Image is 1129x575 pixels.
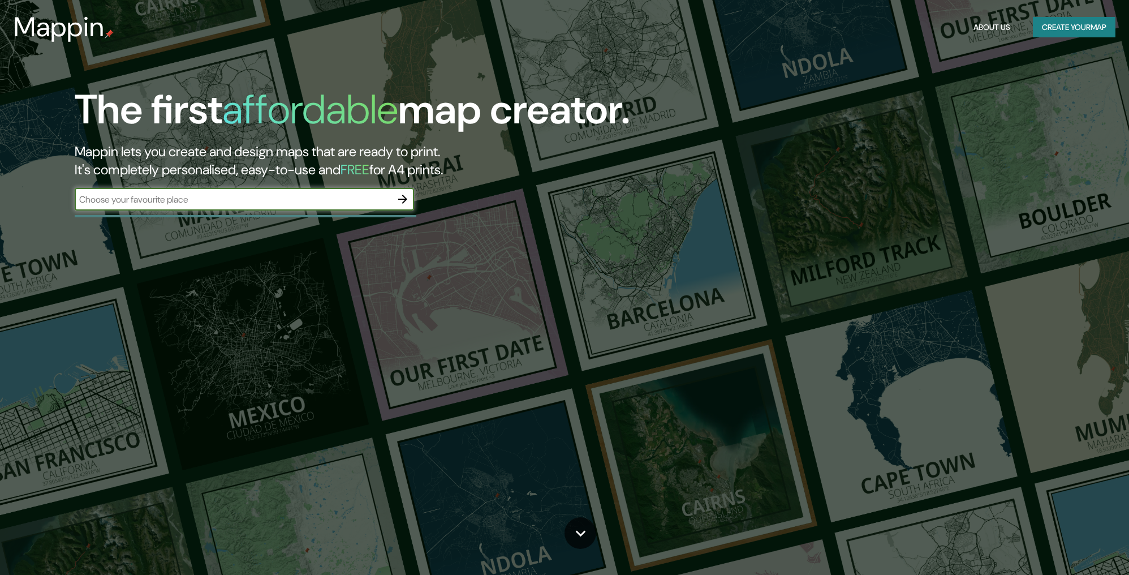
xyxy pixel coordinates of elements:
[75,86,630,143] h1: The first map creator.
[14,11,105,43] h3: Mappin
[75,143,639,179] h2: Mappin lets you create and design maps that are ready to print. It's completely personalised, eas...
[969,17,1015,38] button: About Us
[341,161,369,178] h5: FREE
[222,83,398,136] h1: affordable
[105,29,114,38] img: mappin-pin
[75,193,391,206] input: Choose your favourite place
[1033,17,1115,38] button: Create yourmap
